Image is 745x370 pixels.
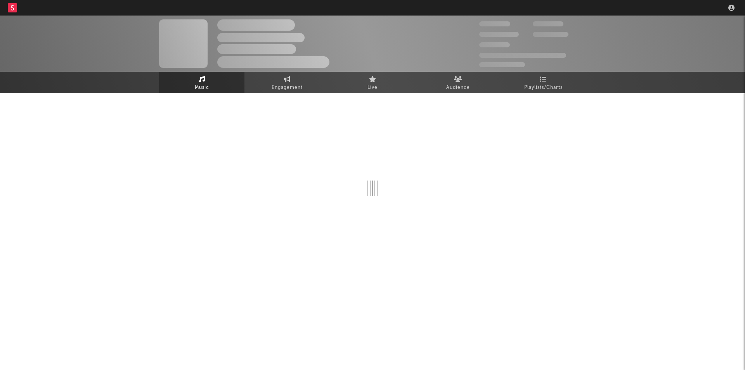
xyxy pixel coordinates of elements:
[524,83,563,92] span: Playlists/Charts
[479,32,519,37] span: 50.000.000
[159,72,244,93] a: Music
[244,72,330,93] a: Engagement
[415,72,501,93] a: Audience
[446,83,470,92] span: Audience
[367,83,378,92] span: Live
[533,21,563,26] span: 100.000
[501,72,586,93] a: Playlists/Charts
[479,42,510,47] span: 100.000
[479,53,566,58] span: 50.000.000 Monthly Listeners
[479,21,510,26] span: 300.000
[533,32,568,37] span: 1.000.000
[330,72,415,93] a: Live
[272,83,303,92] span: Engagement
[479,62,525,67] span: Jump Score: 85.0
[195,83,209,92] span: Music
